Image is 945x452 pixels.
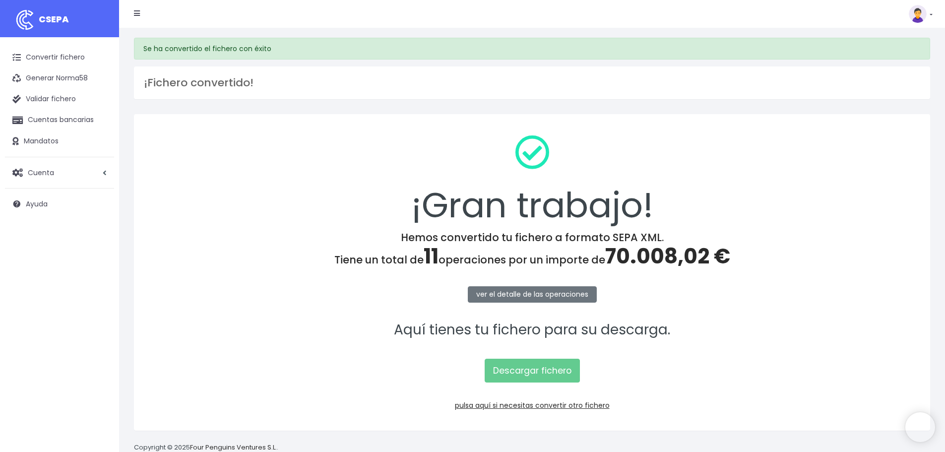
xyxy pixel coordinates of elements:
[5,110,114,130] a: Cuentas bancarias
[5,162,114,183] a: Cuenta
[485,359,580,383] a: Descargar fichero
[5,68,114,89] a: Generar Norma58
[5,47,114,68] a: Convertir fichero
[605,242,730,271] span: 70.008,02 €
[5,131,114,152] a: Mandatos
[909,5,927,23] img: profile
[190,443,277,452] a: Four Penguins Ventures S.L.
[12,7,37,32] img: logo
[26,199,48,209] span: Ayuda
[147,319,917,341] p: Aquí tienes tu fichero para su descarga.
[144,76,920,89] h3: ¡Fichero convertido!
[455,400,610,410] a: pulsa aquí si necesitas convertir otro fichero
[39,13,69,25] span: CSEPA
[468,286,597,303] a: ver el detalle de las operaciones
[28,167,54,177] span: Cuenta
[147,231,917,269] h4: Hemos convertido tu fichero a formato SEPA XML. Tiene un total de operaciones por un importe de
[5,89,114,110] a: Validar fichero
[147,127,917,231] div: ¡Gran trabajo!
[424,242,439,271] span: 11
[5,194,114,214] a: Ayuda
[134,38,930,60] div: Se ha convertido el fichero con éxito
